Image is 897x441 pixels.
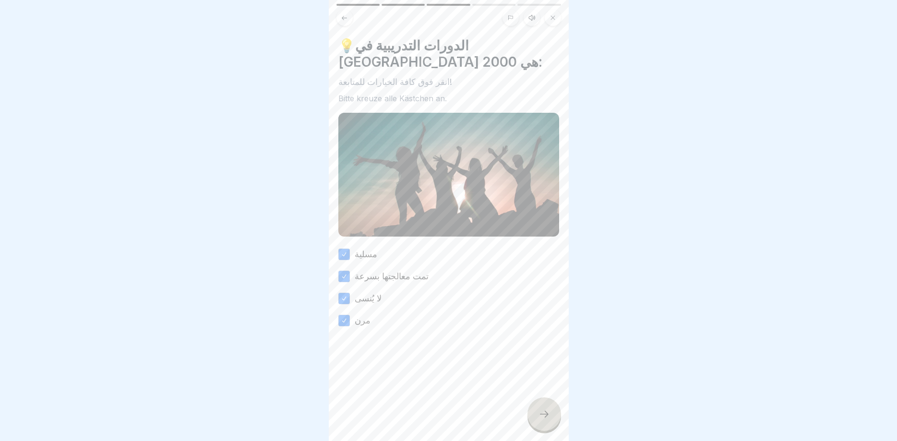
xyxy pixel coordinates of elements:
div: Bitte kreuze alle Kästchen an. [338,94,559,103]
label: لا يُنسى [355,292,382,305]
label: تمت معالجتها بسرعة [355,270,429,283]
label: مسلية [355,248,377,261]
p: انقر فوق كافة الخيارات للمتابعة! [338,76,559,88]
label: مرن [355,314,371,327]
h4: 💡الدورات التدريبية في [GEOGRAPHIC_DATA] 2000 هي: [338,37,559,70]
